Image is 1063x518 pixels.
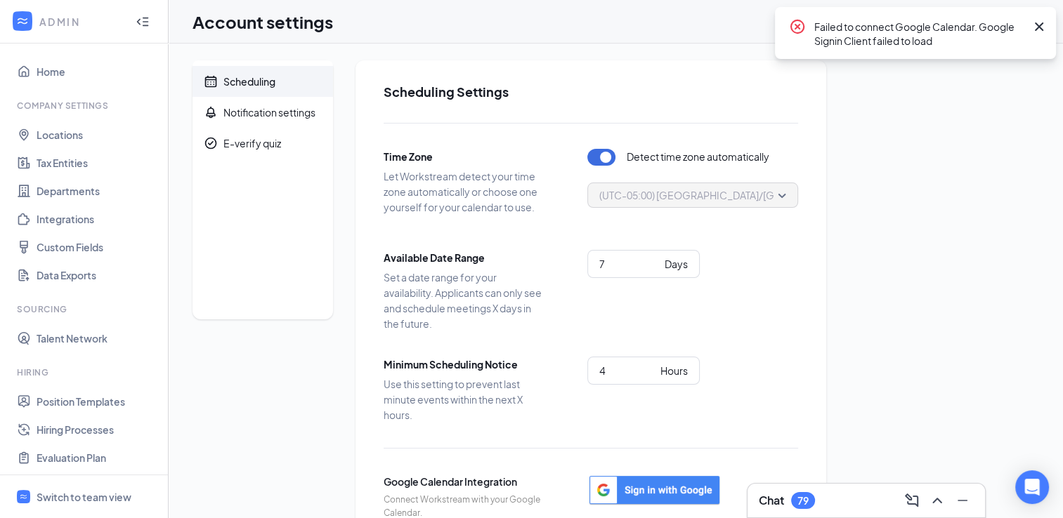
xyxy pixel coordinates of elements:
[17,303,154,315] div: Sourcing
[193,128,333,159] a: CheckmarkCircleE-verify quiz
[384,83,798,100] h2: Scheduling Settings
[660,363,688,378] div: Hours
[193,97,333,128] a: BellNotification settings
[665,256,688,272] div: Days
[193,10,333,34] h1: Account settings
[384,270,545,331] span: Set a date range for your availability. Applicants can only see and schedule meetings X days in t...
[904,492,920,509] svg: ComposeMessage
[929,492,946,509] svg: ChevronUp
[384,149,545,164] span: Time Zone
[37,205,157,233] a: Integrations
[204,136,218,150] svg: CheckmarkCircle
[37,177,157,205] a: Departments
[37,324,157,352] a: Talent Network
[1015,470,1049,504] div: Open Intercom Messenger
[37,490,131,504] div: Switch to team view
[223,136,281,150] div: E-verify quiz
[384,168,545,215] span: Let Workstream detect your time zone automatically or choose one yourself for your calendar to use.
[954,492,971,509] svg: Minimize
[193,66,333,97] a: CalendarScheduling
[1031,18,1048,35] svg: Cross
[797,495,809,507] div: 79
[19,492,28,501] svg: WorkstreamLogo
[384,376,545,423] span: Use this setting to prevent last minute events within the next X hours.
[37,261,157,289] a: Data Exports
[384,474,545,489] span: Google Calendar Integration
[627,149,769,166] span: Detect time zone automatically
[37,149,157,177] a: Tax Entities
[204,74,218,88] svg: Calendar
[951,489,974,512] button: Minimize
[789,18,806,35] svg: CrossCircle
[204,105,218,119] svg: Bell
[37,233,157,261] a: Custom Fields
[37,416,157,444] a: Hiring Processes
[37,444,157,472] a: Evaluation Plan
[599,185,932,206] span: (UTC-05:00) [GEOGRAPHIC_DATA]/[GEOGRAPHIC_DATA] - Central Time
[15,14,30,28] svg: WorkstreamLogo
[37,387,157,416] a: Position Templates
[223,74,275,88] div: Scheduling
[37,472,157,500] a: Reapplications
[39,15,123,29] div: ADMIN
[814,18,1025,48] div: Failed to connect Google Calendar. Google Signin Client failed to load
[37,58,157,86] a: Home
[17,366,154,378] div: Hiring
[136,15,150,29] svg: Collapse
[223,105,315,119] div: Notification settings
[37,121,157,149] a: Locations
[901,489,923,512] button: ComposeMessage
[384,250,545,265] span: Available Date Range
[759,493,784,508] h3: Chat
[384,357,545,372] span: Minimum Scheduling Notice
[17,100,154,112] div: Company Settings
[926,489,948,512] button: ChevronUp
